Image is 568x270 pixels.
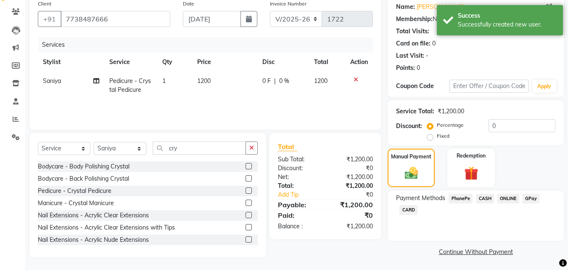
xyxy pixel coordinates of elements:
th: Service [104,53,157,72]
div: Bodycare - Back Polishing Crystal [38,174,129,183]
div: Paid: [272,210,325,220]
span: CASH [476,194,494,203]
div: Points: [396,64,415,72]
th: Price [192,53,257,72]
div: Sub Total: [272,155,325,164]
th: Action [345,53,373,72]
span: Payment Methods [396,194,445,203]
div: ₹1,200.00 [325,155,379,164]
img: _gift.svg [460,165,483,182]
div: Manicure - Crystal Manicure [38,199,114,208]
div: Last Visit: [396,51,424,60]
span: Total [278,142,297,151]
th: Disc [257,53,309,72]
div: Total: [272,182,325,190]
div: ₹0 [325,164,379,173]
div: ₹1,200.00 [325,182,379,190]
div: Services [39,37,379,53]
span: Saniya [43,77,61,85]
span: 1 [162,77,166,85]
a: Add Tip [272,190,334,199]
div: Name: [396,3,415,11]
input: Search or Scan [153,142,246,155]
span: 0 % [279,77,289,86]
div: Coupon Code [396,82,449,91]
div: Bodycare - Body Polishing Crystal [38,162,129,171]
div: Payable: [272,200,325,210]
div: Service Total: [396,107,434,116]
div: ₹1,200.00 [325,222,379,231]
button: +91 [38,11,61,27]
div: Membership: [396,15,433,24]
div: Total Visits: [396,27,429,36]
label: Redemption [457,152,486,160]
span: 1200 [197,77,211,85]
div: Discount: [396,122,422,131]
input: Enter Offer / Coupon Code [449,80,529,93]
span: | [274,77,276,86]
div: Nail Extensions - Acrylic Nude Extensions [38,235,149,244]
span: PhonePe [449,194,473,203]
th: Qty [157,53,193,72]
a: [PERSON_NAME] [417,3,464,11]
img: _cash.svg [401,166,422,181]
div: Balance : [272,222,325,231]
div: ₹0 [335,190,380,199]
div: ₹0 [325,210,379,220]
label: Fixed [437,132,449,140]
div: ₹1,200.00 [325,200,379,210]
div: Net: [272,173,325,182]
a: Continue Without Payment [389,248,562,257]
div: 0 [417,64,420,72]
span: GPay [523,194,540,203]
div: No Active Membership [396,15,555,24]
div: - [426,51,428,60]
div: ₹1,200.00 [438,107,464,116]
div: Card on file: [396,39,431,48]
input: Search by Name/Mobile/Email/Code [61,11,170,27]
span: Pedicure - Crystal Pedicure [109,77,151,94]
div: Success [458,11,557,20]
div: Discount: [272,164,325,173]
div: Nail Extensions - Acrylic Clear Extensions [38,211,149,220]
th: Total [309,53,346,72]
button: Apply [532,80,556,93]
div: 0 [432,39,436,48]
div: Nail Extensions - Acrylic Clear Extensions with Tips [38,223,175,232]
span: 0 F [262,77,271,86]
div: Successfully created new user. [458,20,557,29]
span: 1200 [314,77,328,85]
th: Stylist [38,53,104,72]
label: Percentage [437,121,464,129]
span: ONLINE [497,194,519,203]
span: CARD [399,205,417,215]
div: Pedicure - Crystal Pedicure [38,187,111,195]
label: Manual Payment [391,153,431,160]
div: ₹1,200.00 [325,173,379,182]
